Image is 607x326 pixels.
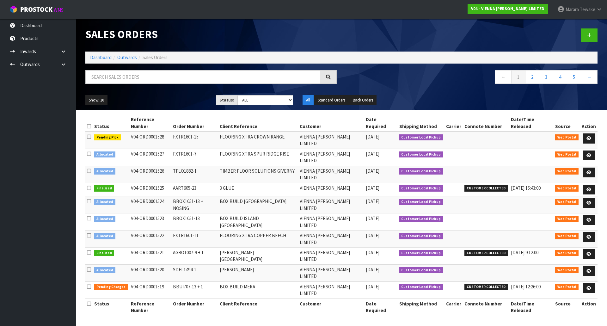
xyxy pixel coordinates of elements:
th: Reference Number [129,298,172,315]
td: VIENNA [PERSON_NAME] LIMITED [298,231,365,248]
span: [DATE] 15:43:00 [511,185,541,191]
th: Source [554,298,580,315]
span: Web Portal [555,233,579,239]
td: BBUI707-13 + 1 [171,281,218,298]
td: [PERSON_NAME] [218,264,298,281]
span: [DATE] [366,198,379,204]
a: 3 [539,70,553,84]
th: Action [580,298,598,315]
strong: Status: [219,97,234,103]
span: Customer Local Pickup [399,134,443,141]
span: Finalised [94,185,114,192]
span: Allocated [94,216,115,222]
td: FXTR1601-11 [171,231,218,248]
td: TFLO1882-1 [171,166,218,183]
a: Outwards [117,54,137,60]
td: BOX BUILD [GEOGRAPHIC_DATA] [218,196,298,213]
th: Shipping Method [398,114,445,132]
span: Customer Local Pickup [399,185,443,192]
th: Order Number [171,298,218,315]
span: Customer Local Pickup [399,233,443,239]
nav: Page navigation [346,70,598,86]
td: V04-ORD0001528 [129,132,172,149]
span: Customer Local Pickup [399,216,443,222]
td: VIENNA [PERSON_NAME] LIMITED [298,196,365,213]
span: Web Portal [555,284,579,290]
span: Customer Local Pickup [399,267,443,274]
td: VIENNA [PERSON_NAME] LIMITED [298,166,365,183]
span: [DATE] [366,249,379,255]
td: 3 GLUE [218,183,298,196]
td: TIMBER FLOOR SOLUTIONS GIVERNY [218,166,298,183]
th: Reference Number [129,114,172,132]
th: Customer [298,298,365,315]
span: [DATE] [366,168,379,174]
span: Sales Orders [143,54,168,60]
span: Marara [566,6,579,12]
td: FLOORING XTRA COPPER BEECH [218,231,298,248]
th: Carrier [445,114,463,132]
span: Web Portal [555,185,579,192]
span: Pending Pick [94,134,121,141]
span: Web Portal [555,134,579,141]
td: VIENNA [PERSON_NAME] LIMITED [298,281,365,298]
td: BBOX1051-13 [171,213,218,231]
td: FXTR1601-7 [171,149,218,166]
span: Web Portal [555,199,579,205]
span: [DATE] [366,284,379,290]
td: VIENNA [PERSON_NAME] LIMITED [298,213,365,231]
th: Shipping Method [398,298,445,315]
a: → [581,70,598,84]
button: Show: 10 [85,95,107,105]
span: Web Portal [555,250,579,256]
td: AGRO1007-9 + 1 [171,248,218,265]
span: [DATE] 9:12:00 [511,249,538,255]
span: Allocated [94,151,115,158]
td: FLOORING XTRA CROWN RANGE [218,132,298,149]
span: Customer Local Pickup [399,199,443,205]
td: VIENNA [PERSON_NAME] [298,183,365,196]
span: [DATE] [366,151,379,157]
span: [DATE] [366,267,379,273]
th: Client Reference [218,298,298,315]
td: V04-ORD0001522 [129,231,172,248]
span: Web Portal [555,267,579,274]
td: VIENNA [PERSON_NAME] LIMITED [298,248,365,265]
a: 4 [553,70,567,84]
td: BOX BUILD MERA [218,281,298,298]
th: Source [554,114,580,132]
th: Date Required [364,114,397,132]
td: V04-ORD0001521 [129,248,172,265]
td: V04-ORD0001523 [129,213,172,231]
img: cube-alt.png [9,5,17,13]
td: V04-ORD0001524 [129,196,172,213]
td: V04-ORD0001519 [129,281,172,298]
span: Allocated [94,168,115,175]
span: [DATE] [366,134,379,140]
span: Web Portal [555,216,579,222]
span: [DATE] [366,185,379,191]
span: [DATE] [366,232,379,238]
th: Client Reference [218,114,298,132]
th: Status [93,298,129,315]
span: Finalised [94,250,114,256]
span: Customer Local Pickup [399,168,443,175]
td: FXTR1601-15 [171,132,218,149]
span: Allocated [94,199,115,205]
span: Allocated [94,267,115,274]
td: AART605-23 [171,183,218,196]
button: Back Orders [349,95,377,105]
td: BBOX1051-13 + NOSING [171,196,218,213]
td: V04-ORD0001520 [129,264,172,281]
span: [DATE] 12:26:00 [511,284,541,290]
span: Web Portal [555,151,579,158]
td: FLOORING XTRA SPUR RIDGE RISE [218,149,298,166]
th: Connote Number [463,114,509,132]
th: Carrier [445,298,463,315]
input: Search sales orders [85,70,320,84]
th: Order Number [171,114,218,132]
button: Standard Orders [314,95,349,105]
span: Tewake [580,6,595,12]
td: BOX BUILD ISLAND [GEOGRAPHIC_DATA] [218,213,298,231]
th: Status [93,114,129,132]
